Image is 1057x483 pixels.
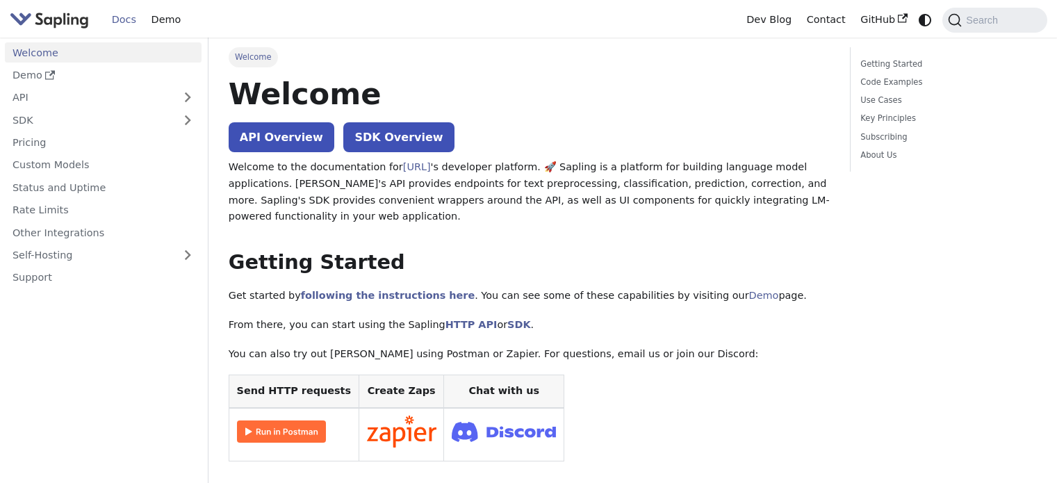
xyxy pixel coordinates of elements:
th: Chat with us [444,375,564,408]
span: Welcome [229,47,278,67]
a: SDK Overview [343,122,454,152]
a: SDK [507,319,530,330]
span: Search [962,15,1006,26]
a: following the instructions here [301,290,475,301]
img: Join Discord [452,418,556,446]
a: Welcome [5,42,202,63]
a: SDK [5,110,174,130]
a: Self-Hosting [5,245,202,265]
img: Connect in Zapier [367,416,436,448]
a: Contact [799,9,853,31]
p: You can also try out [PERSON_NAME] using Postman or Zapier. For questions, email us or join our D... [229,346,830,363]
a: Rate Limits [5,200,202,220]
h1: Welcome [229,75,830,113]
a: HTTP API [445,319,498,330]
img: Sapling.ai [10,10,89,30]
a: Support [5,268,202,288]
a: [URL] [403,161,431,172]
a: Pricing [5,133,202,153]
a: About Us [860,149,1032,162]
a: Use Cases [860,94,1032,107]
a: Demo [749,290,779,301]
button: Search (Command+K) [942,8,1047,33]
a: Getting Started [860,58,1032,71]
a: API Overview [229,122,334,152]
a: API [5,88,174,108]
button: Expand sidebar category 'SDK' [174,110,202,130]
a: Status and Uptime [5,177,202,197]
th: Send HTTP requests [229,375,359,408]
a: GitHub [853,9,915,31]
nav: Breadcrumbs [229,47,830,67]
h2: Getting Started [229,250,830,275]
a: Other Integrations [5,222,202,243]
a: Key Principles [860,112,1032,125]
button: Switch between dark and light mode (currently system mode) [915,10,935,30]
button: Expand sidebar category 'API' [174,88,202,108]
p: Welcome to the documentation for 's developer platform. 🚀 Sapling is a platform for building lang... [229,159,830,225]
th: Create Zaps [359,375,444,408]
a: Sapling.aiSapling.ai [10,10,94,30]
a: Subscribing [860,131,1032,144]
a: Custom Models [5,155,202,175]
p: Get started by . You can see some of these capabilities by visiting our page. [229,288,830,304]
img: Run in Postman [237,420,326,443]
p: From there, you can start using the Sapling or . [229,317,830,334]
a: Demo [144,9,188,31]
a: Dev Blog [739,9,798,31]
a: Docs [104,9,144,31]
a: Demo [5,65,202,85]
a: Code Examples [860,76,1032,89]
